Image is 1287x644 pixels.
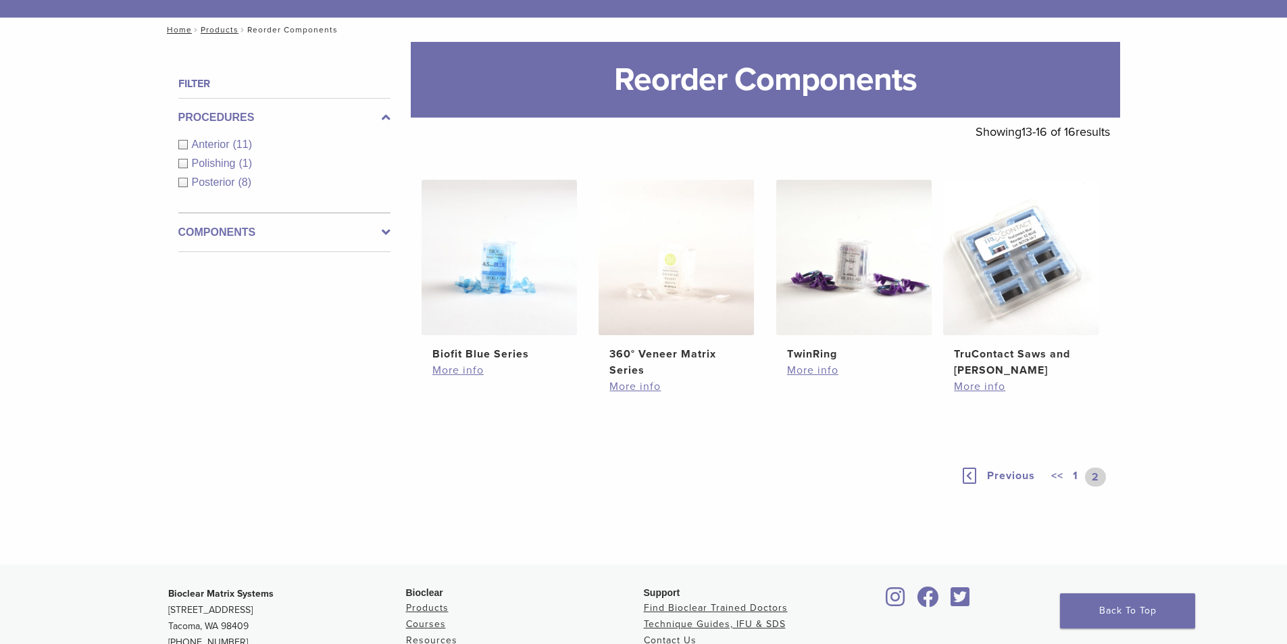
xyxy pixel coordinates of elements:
[787,362,921,378] a: More info
[776,180,932,335] img: TwinRing
[609,378,743,395] a: More info
[942,180,1100,378] a: TruContact Saws and SandersTruContact Saws and [PERSON_NAME]
[192,26,201,33] span: /
[192,139,233,150] span: Anterior
[411,42,1120,118] h1: Reorder Components
[406,587,443,598] span: Bioclear
[422,180,577,335] img: Biofit Blue Series
[954,346,1088,378] h2: TruContact Saws and [PERSON_NAME]
[1070,468,1081,487] a: 1
[406,602,449,614] a: Products
[943,180,1099,335] img: TruContact Saws and Sanders
[644,602,788,614] a: Find Bioclear Trained Doctors
[787,346,921,362] h2: TwinRing
[954,378,1088,395] a: More info
[238,176,252,188] span: (8)
[599,180,754,335] img: 360° Veneer Matrix Series
[178,224,390,241] label: Components
[947,595,975,608] a: Bioclear
[178,76,390,92] h4: Filter
[644,587,680,598] span: Support
[644,618,786,630] a: Technique Guides, IFU & SDS
[776,180,933,362] a: TwinRingTwinRing
[1085,468,1106,487] a: 2
[1049,468,1066,487] a: <<
[598,180,755,378] a: 360° Veneer Matrix Series360° Veneer Matrix Series
[168,588,274,599] strong: Bioclear Matrix Systems
[238,26,247,33] span: /
[157,18,1130,42] nav: Reorder Components
[882,595,910,608] a: Bioclear
[238,157,252,169] span: (1)
[192,157,239,169] span: Polishing
[163,25,192,34] a: Home
[432,346,566,362] h2: Biofit Blue Series
[201,25,238,34] a: Products
[421,180,578,362] a: Biofit Blue SeriesBiofit Blue Series
[406,618,446,630] a: Courses
[913,595,944,608] a: Bioclear
[1060,593,1195,628] a: Back To Top
[192,176,238,188] span: Posterior
[1021,124,1076,139] span: 13-16 of 16
[987,469,1035,482] span: Previous
[976,118,1110,146] p: Showing results
[178,109,390,126] label: Procedures
[609,346,743,378] h2: 360° Veneer Matrix Series
[233,139,252,150] span: (11)
[432,362,566,378] a: More info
